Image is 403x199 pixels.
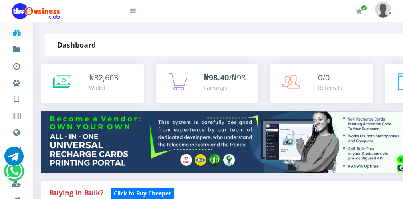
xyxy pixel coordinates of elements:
[12,22,21,41] a: Dashboard
[204,72,229,83] b: ₦98.40
[41,64,144,103] a: ₦32,603 Wallet
[12,72,21,91] a: Miscellaneous Payments
[30,88,97,101] a: Nigerian VTU
[156,64,258,103] a: ₦98.40/₦98 Earnings
[12,3,60,19] img: Logo
[111,188,174,197] a: Click to Buy Cheaper
[49,188,103,197] strong: Buying in Bulk?
[12,121,21,141] a: Data
[30,99,97,113] a: International VTU
[361,5,367,11] span: Renew/Upgrade Subscription
[204,84,246,92] div: Earnings
[318,72,330,83] span: 0/0
[12,38,21,58] a: Fund wallet
[356,8,362,14] i: Renew/Upgrade Subscription
[94,72,118,83] span: 32,603
[12,105,21,125] a: Vouchers
[12,55,21,74] a: Transactions
[12,88,21,108] a: VTU
[89,72,118,84] div: ₦
[57,40,96,50] strong: Dashboard
[12,173,21,192] a: Register a Referral
[6,167,22,181] a: Chat for support
[114,189,171,197] b: Click to Buy Cheaper
[12,139,21,158] a: Cable TV, Electricity
[4,153,24,166] a: Chat for support
[270,64,373,103] a: 0/0 Referrals
[375,2,391,17] img: User
[89,84,118,92] div: Wallet
[318,84,342,92] div: Referrals
[204,72,246,83] span: /₦98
